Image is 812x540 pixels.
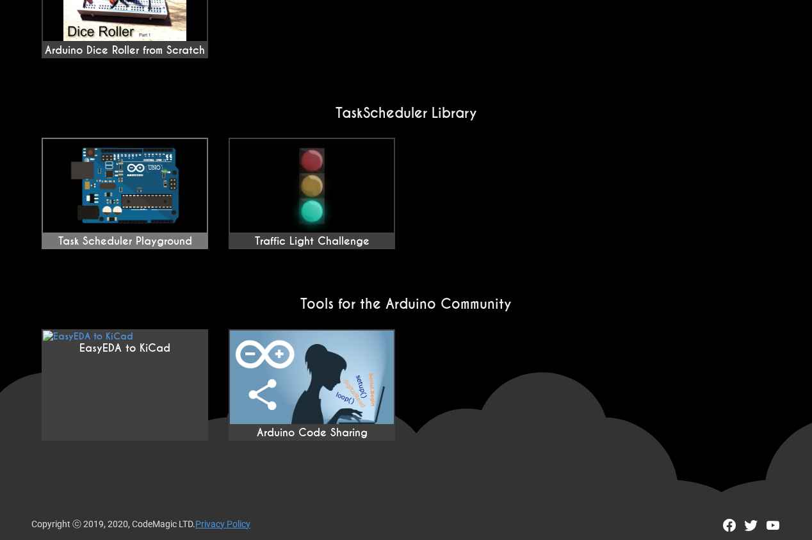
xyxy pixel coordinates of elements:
[229,329,395,441] a: Arduino Code Sharing
[42,138,208,249] a: Task Scheduler Playground
[43,331,133,342] img: EasyEDA to KiCad
[229,138,395,249] a: Traffic Light Challenge
[31,518,250,534] div: Copyright ⓒ 2019, 2020, CodeMagic LTD.
[195,519,250,529] a: Privacy Policy
[43,235,207,248] div: Task Scheduler Playground
[230,139,394,233] img: Traffic Light Challenge
[31,104,781,122] h2: TaskScheduler Library
[230,427,394,439] div: Arduino Code Sharing
[31,295,781,313] h2: Tools for the Arduino Community
[43,139,207,233] img: Task Scheduler Playground
[230,235,394,248] div: Traffic Light Challenge
[42,329,208,441] a: EasyEDA to KiCad
[43,342,207,355] div: EasyEDA to KiCad
[230,331,394,424] img: EasyEDA to KiCad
